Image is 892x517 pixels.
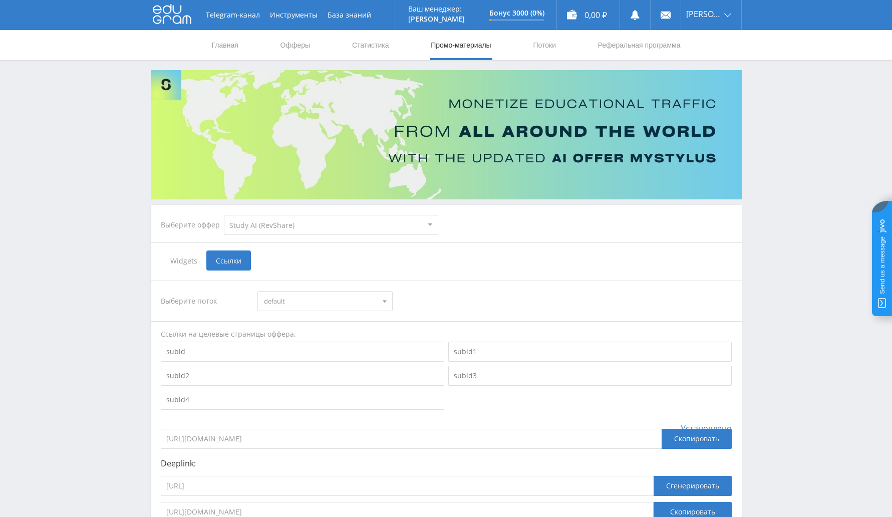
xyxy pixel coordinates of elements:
[211,30,239,60] a: Главная
[654,476,732,496] button: Сгенерировать
[662,429,732,449] div: Скопировать
[206,250,251,271] span: Ссылки
[161,342,444,362] input: subid
[161,390,444,410] input: subid4
[151,70,742,199] img: Banner
[597,30,682,60] a: Реферальная программа
[448,366,732,386] input: subid3
[161,329,732,339] div: Ссылки на целевые страницы оффера.
[408,15,465,23] p: [PERSON_NAME]
[279,30,312,60] a: Офферы
[408,5,465,13] p: Ваш менеджер:
[532,30,557,60] a: Потоки
[448,342,732,362] input: subid1
[489,9,544,17] p: Бонус 3000 (0%)
[161,250,206,271] span: Widgets
[161,221,224,229] div: Выберите оффер
[351,30,390,60] a: Статистика
[161,291,248,311] div: Выберите поток
[686,10,721,18] span: [PERSON_NAME]
[430,30,492,60] a: Промо-материалы
[161,459,732,468] p: Deeplink:
[161,366,444,386] input: subid2
[264,292,377,311] span: default
[681,424,732,433] span: Установлено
